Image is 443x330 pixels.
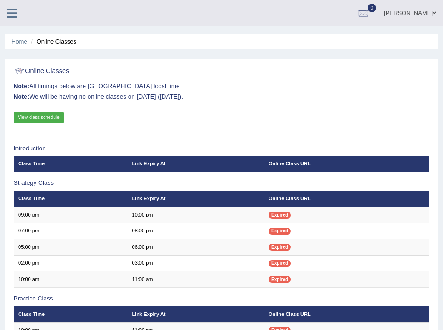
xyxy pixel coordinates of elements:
td: 11:00 am [128,271,264,287]
th: Online Class URL [264,156,429,172]
td: 06:00 pm [128,239,264,255]
td: 05:00 pm [14,239,128,255]
td: 10:00 pm [128,207,264,223]
a: Home [11,38,27,45]
th: Online Class URL [264,306,429,322]
th: Link Expiry At [128,156,264,172]
span: Expired [269,244,291,251]
h3: Strategy Class [14,180,430,187]
td: 09:00 pm [14,207,128,223]
a: View class schedule [14,112,64,123]
td: 07:00 pm [14,223,128,239]
b: Note: [14,83,30,89]
span: Expired [269,276,291,283]
li: Online Classes [29,37,76,46]
th: Link Expiry At [128,306,264,322]
h3: All timings below are [GEOGRAPHIC_DATA] local time [14,83,430,90]
span: 0 [368,4,377,12]
span: Expired [269,212,291,218]
th: Online Class URL [264,191,429,207]
td: 03:00 pm [128,255,264,271]
h3: We will be having no online classes on [DATE] ([DATE]). [14,94,430,100]
td: 02:00 pm [14,255,128,271]
b: Note: [14,93,30,100]
th: Class Time [14,156,128,172]
h3: Introduction [14,145,430,152]
th: Link Expiry At [128,191,264,207]
th: Class Time [14,306,128,322]
h3: Practice Class [14,296,430,302]
td: 10:00 am [14,271,128,287]
h2: Online Classes [14,65,272,77]
td: 08:00 pm [128,223,264,239]
th: Class Time [14,191,128,207]
span: Expired [269,228,291,235]
span: Expired [269,260,291,267]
